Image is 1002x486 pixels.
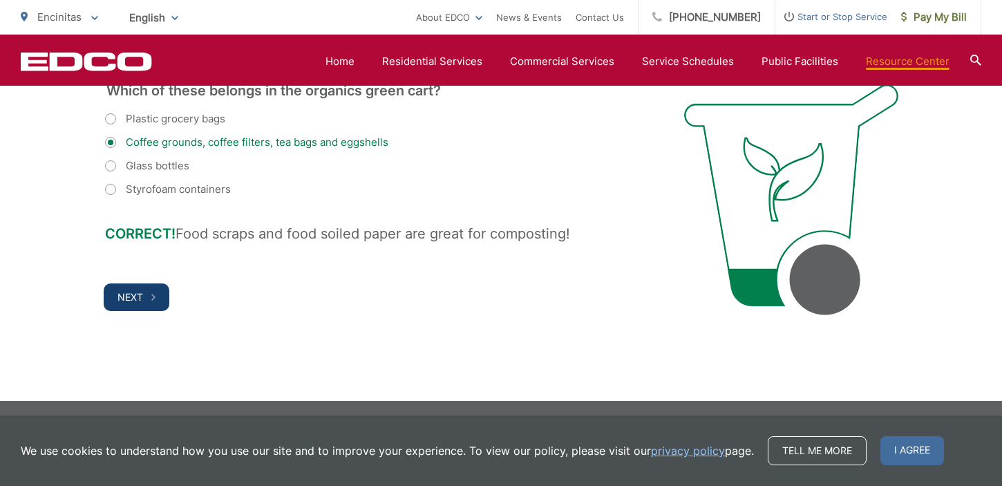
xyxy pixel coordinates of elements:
[105,225,176,242] strong: CORRECT!
[119,6,189,30] span: English
[510,53,614,70] a: Commercial Services
[642,53,734,70] a: Service Schedules
[104,283,169,311] button: Next
[576,9,624,26] a: Contact Us
[117,291,143,303] span: Next
[496,9,562,26] a: News & Events
[762,53,838,70] a: Public Facilities
[21,52,152,71] a: EDCD logo. Return to the homepage.
[651,442,725,459] a: privacy policy
[21,442,754,459] p: We use cookies to understand how you use our site and to improve your experience. To view our pol...
[901,9,967,26] span: Pay My Bill
[768,436,867,465] a: Tell me more
[880,436,944,465] span: I agree
[105,225,648,242] p: Food scraps and food soiled paper are great for composting!
[105,84,442,97] legend: Which of these belongs in the organics green cart?
[325,53,355,70] a: Home
[37,10,82,24] span: Encinitas
[382,53,482,70] a: Residential Services
[416,9,482,26] a: About EDCO
[866,53,949,70] a: Resource Center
